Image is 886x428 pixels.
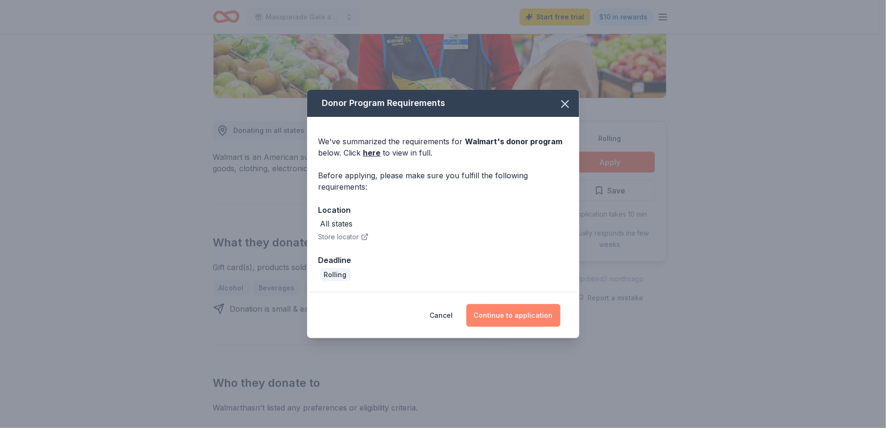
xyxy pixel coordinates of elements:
[318,231,369,243] button: Store locator
[320,218,353,229] div: All states
[307,90,579,117] div: Donor Program Requirements
[318,204,568,216] div: Location
[318,254,568,266] div: Deadline
[318,170,568,192] div: Before applying, please make sure you fulfill the following requirements:
[318,136,568,158] div: We've summarized the requirements for below. Click to view in full.
[320,268,351,281] div: Rolling
[363,147,381,158] a: here
[430,304,453,327] button: Cancel
[465,137,563,146] span: Walmart 's donor program
[466,304,560,327] button: Continue to application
